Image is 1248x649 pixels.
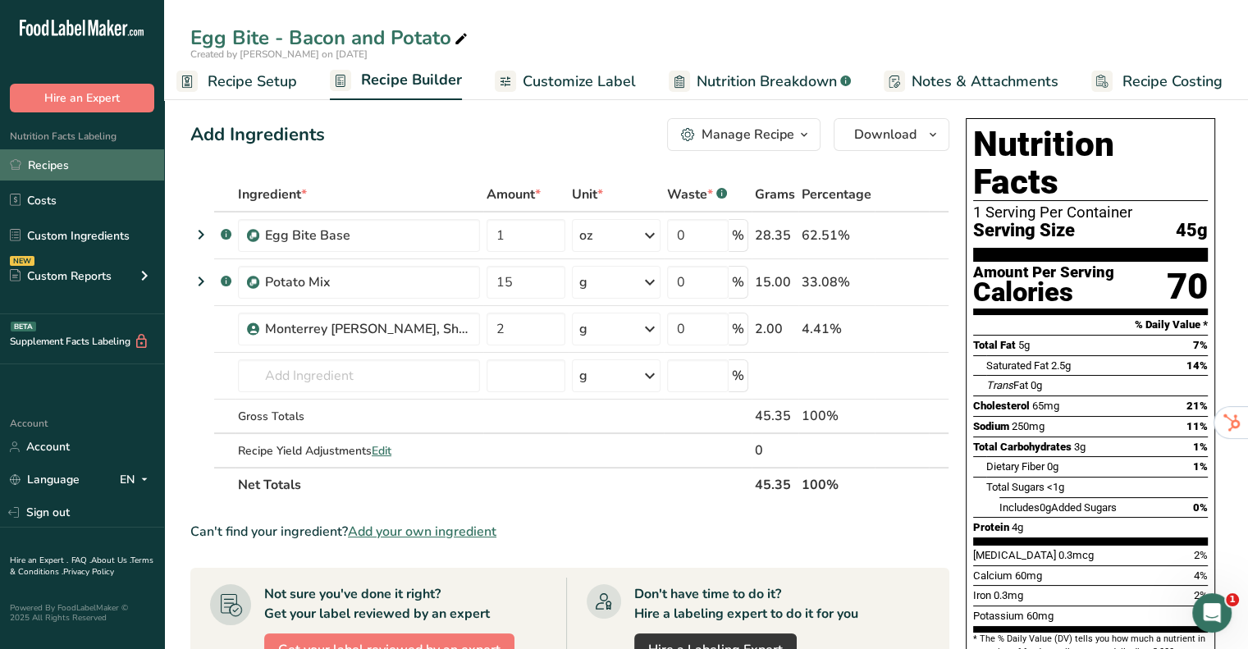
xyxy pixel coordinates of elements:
span: Includes Added Sugars [999,501,1117,514]
span: Recipe Builder [361,69,462,91]
span: Dietary Fiber [986,460,1045,473]
div: Not sure you've done it right? Get your label reviewed by an expert [264,584,490,624]
span: 14% [1186,359,1208,372]
a: Nutrition Breakdown [669,63,851,100]
span: Sodium [973,420,1009,432]
button: Hire an Expert [10,84,154,112]
span: 0.3mg [994,589,1023,601]
span: Calcium [973,569,1013,582]
span: Total Carbohydrates [973,441,1072,453]
iframe: Intercom live chat [1192,593,1232,633]
span: Amount [487,185,541,204]
div: 4.41% [802,319,871,339]
a: FAQ . [71,555,91,566]
div: g [579,366,587,386]
div: Powered By FoodLabelMaker © 2025 All Rights Reserved [10,603,154,623]
span: 3g [1074,441,1086,453]
button: Download [834,118,949,151]
span: [MEDICAL_DATA] [973,549,1056,561]
h1: Nutrition Facts [973,126,1208,201]
span: <1g [1047,481,1064,493]
span: 5g [1018,339,1030,351]
img: Sub Recipe [247,230,259,242]
span: 0.3mcg [1058,549,1094,561]
span: 4g [1012,521,1023,533]
span: Add your own ingredient [348,522,496,542]
span: 1% [1193,441,1208,453]
div: Egg Bite - Bacon and Potato [190,23,471,53]
div: Egg Bite Base [265,226,470,245]
div: Can't find your ingredient? [190,522,949,542]
span: 1 [1226,593,1239,606]
div: EN [120,470,154,490]
a: Notes & Attachments [884,63,1058,100]
span: 7% [1193,339,1208,351]
div: Custom Reports [10,267,112,285]
a: Recipe Setup [176,63,297,100]
a: Recipe Builder [330,62,462,101]
div: 62.51% [802,226,871,245]
div: Waste [667,185,727,204]
span: Customize Label [523,71,636,93]
a: Customize Label [495,63,636,100]
span: Potassium [973,610,1024,622]
a: About Us . [91,555,130,566]
div: 100% [802,406,871,426]
div: Monterrey [PERSON_NAME], Shredded [265,319,470,339]
img: Sub Recipe [247,277,259,289]
span: 45g [1176,221,1208,241]
div: 70 [1167,265,1208,309]
div: 2.00 [755,319,795,339]
span: Saturated Fat [986,359,1049,372]
th: 100% [798,467,875,501]
span: Download [854,125,917,144]
span: 1% [1193,460,1208,473]
span: Nutrition Breakdown [697,71,837,93]
div: 0 [755,441,795,460]
span: Total Fat [973,339,1016,351]
span: 60mg [1026,610,1054,622]
span: 0g [1047,460,1058,473]
span: Recipe Costing [1122,71,1223,93]
th: 45.35 [752,467,798,501]
div: Don't have time to do it? Hire a labeling expert to do it for you [634,584,858,624]
span: Fat [986,379,1028,391]
input: Add Ingredient [238,359,480,392]
div: g [579,272,587,292]
div: 1 Serving Per Container [973,204,1208,221]
div: NEW [10,256,34,266]
span: 11% [1186,420,1208,432]
span: 0% [1193,501,1208,514]
div: 45.35 [755,406,795,426]
span: 0g [1031,379,1042,391]
span: Edit [372,443,391,459]
span: 2% [1194,589,1208,601]
div: Gross Totals [238,408,480,425]
div: Amount Per Serving [973,265,1114,281]
div: Recipe Yield Adjustments [238,442,480,459]
span: Ingredient [238,185,307,204]
span: Cholesterol [973,400,1030,412]
div: 28.35 [755,226,795,245]
a: Hire an Expert . [10,555,68,566]
a: Privacy Policy [63,566,114,578]
th: Net Totals [235,467,752,501]
section: % Daily Value * [973,315,1208,335]
span: Iron [973,589,991,601]
span: 2% [1194,549,1208,561]
div: Calories [973,281,1114,304]
span: 2.5g [1051,359,1071,372]
span: 60mg [1015,569,1042,582]
div: g [579,319,587,339]
span: Unit [572,185,603,204]
span: Created by [PERSON_NAME] on [DATE] [190,48,368,61]
div: Add Ingredients [190,121,325,149]
span: Serving Size [973,221,1075,241]
a: Recipe Costing [1091,63,1223,100]
span: 21% [1186,400,1208,412]
div: 33.08% [802,272,871,292]
span: Protein [973,521,1009,533]
button: Manage Recipe [667,118,821,151]
span: Total Sugars [986,481,1045,493]
span: Percentage [802,185,871,204]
